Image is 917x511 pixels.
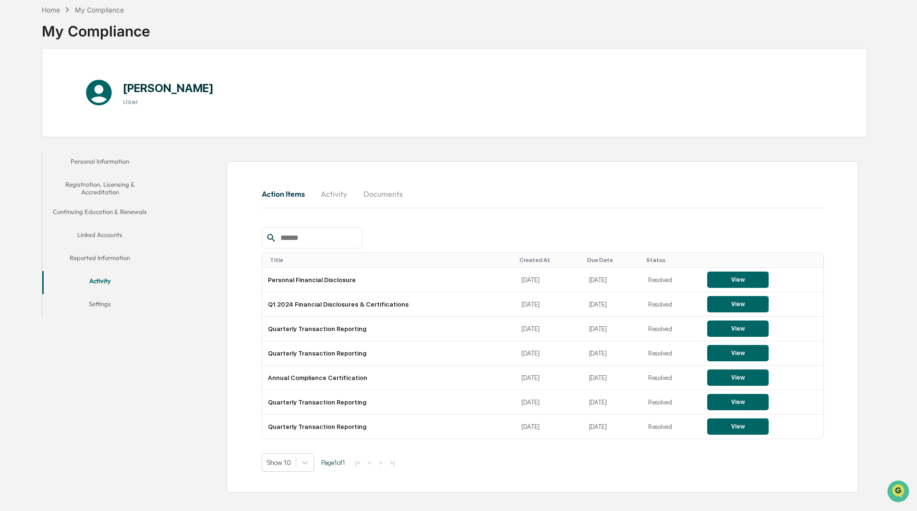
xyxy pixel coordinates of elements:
[66,117,123,134] a: 🗄️Attestations
[262,292,516,317] td: Q1 2024 Financial Disclosures & Certifications
[262,182,313,205] button: Action Items
[313,182,356,205] button: Activity
[42,294,157,317] button: Settings
[42,202,157,225] button: Continuing Education & Renewals
[519,257,579,263] div: Toggle SortBy
[583,317,642,341] td: [DATE]
[886,479,912,505] iframe: Open customer support
[583,341,642,366] td: [DATE]
[262,415,516,439] td: Quarterly Transaction Reporting
[642,341,701,366] td: Resolved
[707,325,769,332] a: View
[262,268,516,292] td: Personal Financial Disclosure
[642,268,701,292] td: Resolved
[707,321,769,337] button: View
[352,459,363,467] button: |<
[42,271,157,294] button: Activity
[42,175,157,202] button: Registration, Licensing & Accreditation
[70,122,77,130] div: 🗄️
[79,121,119,131] span: Attestations
[10,73,27,91] img: 1746055101610-c473b297-6a78-478c-a979-82029cc54cd1
[516,390,583,415] td: [DATE]
[587,257,639,263] div: Toggle SortBy
[707,296,769,312] button: View
[96,163,116,170] span: Pylon
[646,257,698,263] div: Toggle SortBy
[123,81,214,95] h1: [PERSON_NAME]
[42,152,157,317] div: secondary tabs example
[642,415,701,439] td: Resolved
[163,76,175,88] button: Start new chat
[583,366,642,390] td: [DATE]
[262,182,824,205] div: secondary tabs example
[583,415,642,439] td: [DATE]
[516,341,583,366] td: [DATE]
[642,366,701,390] td: Resolved
[19,121,62,131] span: Preclearance
[516,292,583,317] td: [DATE]
[707,374,769,381] a: View
[642,390,701,415] td: Resolved
[42,6,60,14] div: Home
[707,398,769,405] a: View
[6,117,66,134] a: 🖐️Preclearance
[262,341,516,366] td: Quarterly Transaction Reporting
[516,317,583,341] td: [DATE]
[10,140,17,148] div: 🔎
[270,257,512,263] div: Toggle SortBy
[33,73,157,83] div: Start new chat
[42,15,150,40] div: My Compliance
[642,292,701,317] td: Resolved
[386,459,398,467] button: >|
[262,317,516,341] td: Quarterly Transaction Reporting
[642,317,701,341] td: Resolved
[356,182,410,205] button: Documents
[707,345,769,361] button: View
[123,98,214,106] h3: User
[376,459,386,467] button: >
[262,390,516,415] td: Quarterly Transaction Reporting
[707,423,769,430] a: View
[583,292,642,317] td: [DATE]
[10,122,17,130] div: 🖐️
[262,366,516,390] td: Annual Compliance Certification
[707,276,769,283] a: View
[42,152,157,175] button: Personal Information
[42,225,157,248] button: Linked Accounts
[321,459,345,466] span: Page 1 of 1
[707,349,769,357] a: View
[707,300,769,308] a: View
[75,6,124,14] div: My Compliance
[516,366,583,390] td: [DATE]
[365,459,374,467] button: <
[707,394,769,410] button: View
[707,418,769,435] button: View
[583,268,642,292] td: [DATE]
[516,268,583,292] td: [DATE]
[6,135,64,153] a: 🔎Data Lookup
[583,390,642,415] td: [DATE]
[33,83,121,91] div: We're available if you need us!
[68,162,116,170] a: Powered byPylon
[10,20,175,36] p: How can we help?
[707,369,769,386] button: View
[19,139,60,149] span: Data Lookup
[42,248,157,271] button: Reported Information
[707,272,769,288] button: View
[516,415,583,439] td: [DATE]
[709,257,820,263] div: Toggle SortBy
